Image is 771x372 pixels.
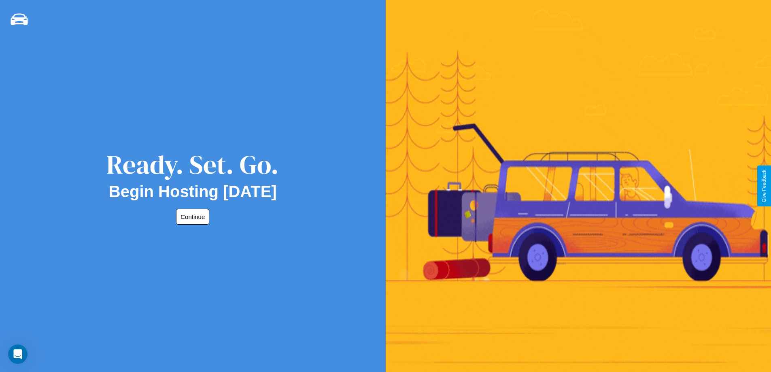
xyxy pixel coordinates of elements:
h2: Begin Hosting [DATE] [109,183,277,201]
div: Ready. Set. Go. [106,147,279,183]
iframe: Intercom live chat [8,344,28,364]
button: Continue [176,209,209,225]
div: Give Feedback [761,170,767,202]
